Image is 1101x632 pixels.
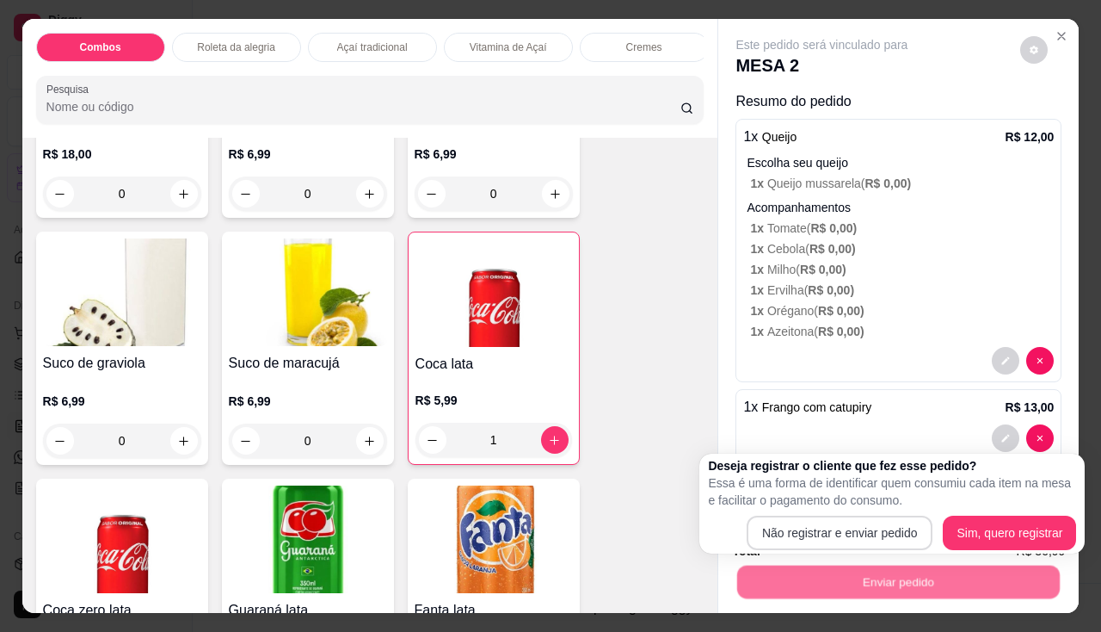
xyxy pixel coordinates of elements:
p: Cebola ( [750,240,1054,257]
button: Enviar pedido [737,566,1060,599]
span: R$ 0,00 ) [808,283,854,297]
h2: Deseja registrar o cliente que fez esse pedido? [708,457,1076,474]
p: Queijo mussarela ( [750,175,1054,192]
img: product-image [229,486,387,593]
button: decrease-product-quantity [992,347,1019,375]
p: R$ 6,99 [229,146,387,163]
button: decrease-product-quantity [1020,36,1048,64]
span: R$ 0,00 ) [864,177,911,190]
strong: Total [732,544,760,558]
button: decrease-product-quantity [419,426,446,454]
p: Orégano ( [750,302,1054,319]
button: Sim, quero registrar [943,516,1076,550]
button: Não registrar e enviar pedido [747,516,933,550]
p: R$ 12,00 [1006,128,1055,146]
h4: Guaraná lata [229,600,387,621]
span: R$ 0,00 ) [800,263,846,276]
p: Cremes [626,40,662,54]
p: 1 x [743,397,871,418]
h4: Coca zero lata [43,600,201,621]
p: R$ 6,99 [229,393,387,410]
button: Close [1048,22,1075,50]
img: product-image [415,239,572,347]
p: R$ 6,99 [415,146,573,163]
span: Frango com catupiry [762,400,872,414]
img: product-image [43,239,201,346]
p: R$ 5,99 [415,392,572,409]
span: R$ 0,00 ) [818,325,864,338]
p: Açaí tradicional [337,40,408,54]
button: increase-product-quantity [541,426,569,454]
span: Queijo [762,130,797,144]
button: decrease-product-quantity [1026,424,1054,452]
p: R$ 18,00 [43,146,201,163]
p: Vitamina de Açaí [470,40,547,54]
p: Azeitona ( [750,323,1054,340]
p: Escolha seu queijo [747,154,1054,171]
h4: Suco de graviola [43,353,201,374]
span: R$ 0,00 ) [818,304,864,318]
p: Este pedido será vinculado para [735,36,907,53]
button: decrease-product-quantity [1026,347,1054,375]
h4: Fanta lata [415,600,573,621]
p: Resumo do pedido [735,91,1061,112]
input: Pesquisa [46,98,680,115]
span: R$ 0,00 ) [809,242,856,256]
span: 1 x [750,221,766,235]
h4: Coca lata [415,354,572,375]
p: MESA 2 [735,53,907,77]
p: Roleta da alegria [197,40,275,54]
p: Tomate ( [750,220,1054,237]
p: Ervilha ( [750,282,1054,299]
img: product-image [43,486,201,593]
label: Pesquisa [46,82,95,96]
p: R$ 13,00 [1006,399,1055,416]
span: R$ 0,00 ) [810,221,857,235]
p: R$ 6,99 [43,393,201,410]
span: 1 x [750,283,766,297]
span: 1 x [750,242,766,256]
span: 1 x [750,304,766,318]
span: 1 x [750,177,766,190]
p: Combos [80,40,121,54]
p: Acompanhamentos [747,199,1054,216]
h4: Suco de maracujá [229,353,387,374]
p: Milho ( [750,261,1054,278]
button: decrease-product-quantity [992,424,1019,452]
img: product-image [229,239,387,346]
p: Essa é uma forma de identificar quem consumiu cada item na mesa e facilitar o pagamento do consumo. [708,474,1076,509]
p: 1 x [743,127,797,147]
span: 1 x [750,263,766,276]
span: 1 x [750,325,766,338]
img: product-image [415,486,573,593]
